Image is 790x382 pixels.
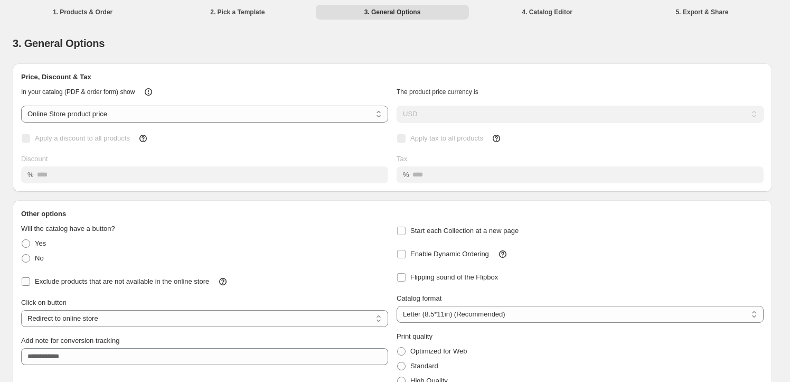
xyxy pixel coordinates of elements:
span: No [35,254,44,262]
span: Apply tax to all products [410,134,483,142]
span: Apply a discount to all products [35,134,130,142]
span: Discount [21,155,48,163]
span: % [27,171,34,179]
span: Yes [35,239,46,247]
span: Add note for conversion tracking [21,337,119,344]
span: Optimized for Web [410,347,467,355]
span: Exclude products that are not available in the online store [35,277,209,285]
span: % [403,171,409,179]
span: In your catalog (PDF & order form) show [21,88,135,96]
span: 3. General Options [13,38,105,49]
h2: Other options [21,209,764,219]
span: Tax [397,155,407,163]
span: Catalog format [397,294,441,302]
span: Enable Dynamic Ordering [410,250,489,258]
span: Print quality [397,332,432,340]
span: Click on button [21,299,67,306]
span: Flipping sound of the Flipbox [410,273,498,281]
span: Standard [410,362,438,370]
span: The product price currency is [397,88,478,96]
span: Will the catalog have a button? [21,225,115,232]
h2: Price, Discount & Tax [21,72,764,82]
span: Start each Collection at a new page [410,227,519,235]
